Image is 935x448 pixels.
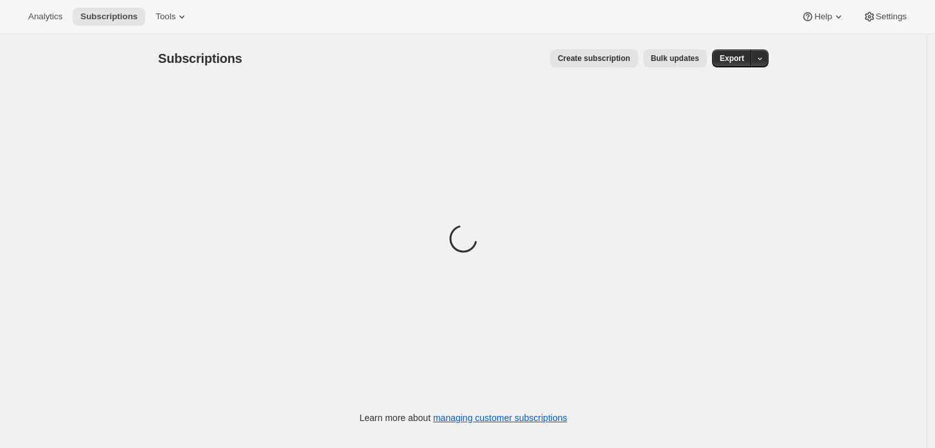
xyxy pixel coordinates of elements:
button: Settings [855,8,914,26]
span: Tools [156,12,175,22]
span: Subscriptions [158,51,242,65]
span: Analytics [28,12,62,22]
button: Subscriptions [73,8,145,26]
span: Subscriptions [80,12,138,22]
span: Create subscription [558,53,630,64]
button: Tools [148,8,196,26]
a: managing customer subscriptions [433,413,567,423]
button: Help [794,8,852,26]
button: Bulk updates [643,49,707,67]
span: Bulk updates [651,53,699,64]
span: Settings [876,12,907,22]
p: Learn more about [360,411,567,424]
span: Export [720,53,744,64]
button: Create subscription [550,49,638,67]
button: Export [712,49,752,67]
span: Help [814,12,832,22]
button: Analytics [21,8,70,26]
